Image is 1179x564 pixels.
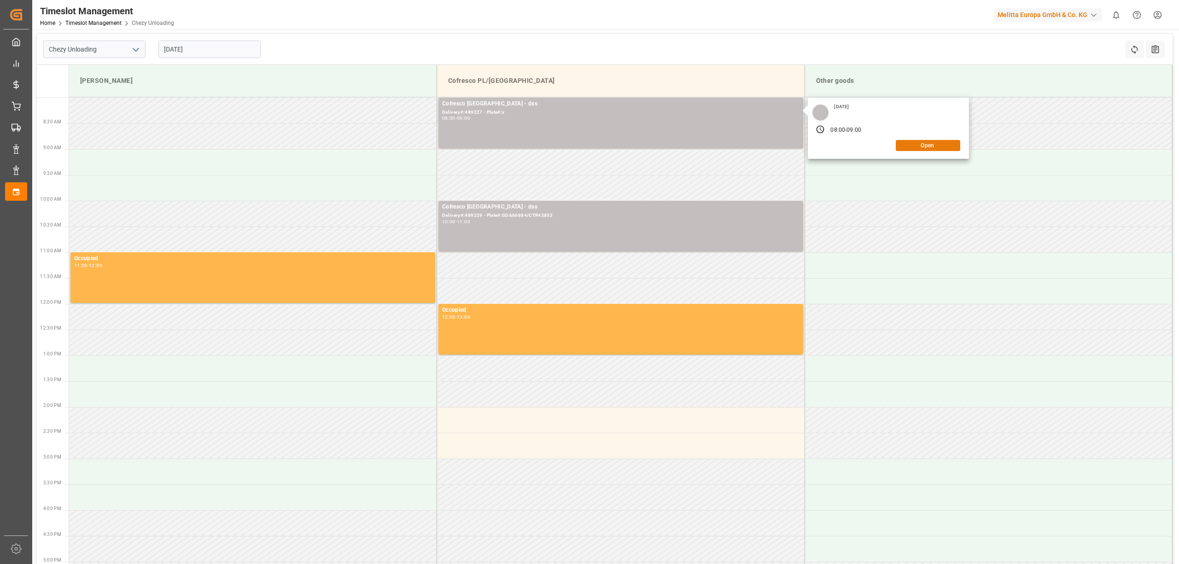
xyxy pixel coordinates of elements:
div: 08:00 [830,126,845,134]
div: Occupied [442,306,800,315]
span: 9:30 AM [43,171,61,176]
div: Occupied [74,254,432,263]
span: 11:00 AM [40,248,61,253]
div: - [845,126,846,134]
a: Home [40,20,55,26]
span: 10:30 AM [40,222,61,227]
div: Delivery#:489227 - Plate#:x [442,109,800,116]
div: - [455,220,457,224]
span: 3:00 PM [43,454,61,459]
div: Other goods [812,72,1165,89]
div: 08:00 [442,116,455,120]
button: Open [896,140,960,151]
span: 5:00 PM [43,558,61,563]
div: Cofresco [GEOGRAPHIC_DATA] - dss [442,99,800,109]
span: 4:00 PM [43,506,61,511]
input: Type to search/select [43,41,146,58]
div: 12:00 [89,263,102,267]
div: [PERSON_NAME] [76,72,429,89]
div: 11:00 [74,263,88,267]
span: 9:00 AM [43,145,61,150]
span: 11:30 AM [40,274,61,279]
div: 09:00 [457,116,470,120]
span: 2:30 PM [43,429,61,434]
div: 10:00 [442,220,455,224]
span: 12:00 PM [40,300,61,305]
a: Timeslot Management [65,20,122,26]
button: Melitta Europa GmbH & Co. KG [994,6,1106,23]
div: - [455,315,457,319]
span: 12:30 PM [40,326,61,331]
div: Timeslot Management [40,4,174,18]
div: [DATE] [831,104,852,110]
div: 12:00 [442,315,455,319]
span: 1:00 PM [43,351,61,356]
div: Melitta Europa GmbH & Co. KG [994,8,1102,22]
button: Help Center [1126,5,1147,25]
span: 8:30 AM [43,119,61,124]
div: 11:00 [457,220,470,224]
div: 13:00 [457,315,470,319]
div: - [455,116,457,120]
span: 2:00 PM [43,403,61,408]
div: Delivery#:489229 - Plate#:GDA66884/CTR43852 [442,212,800,220]
div: - [88,263,89,267]
span: 1:30 PM [43,377,61,382]
span: 3:30 PM [43,480,61,485]
div: 09:00 [846,126,861,134]
div: Cofresco [GEOGRAPHIC_DATA] - dss [442,203,800,212]
span: 10:00 AM [40,197,61,202]
input: DD-MM-YYYY [158,41,261,58]
span: 4:30 PM [43,532,61,537]
button: show 0 new notifications [1106,5,1126,25]
button: open menu [128,42,142,57]
div: Cofresco PL/[GEOGRAPHIC_DATA] [444,72,797,89]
